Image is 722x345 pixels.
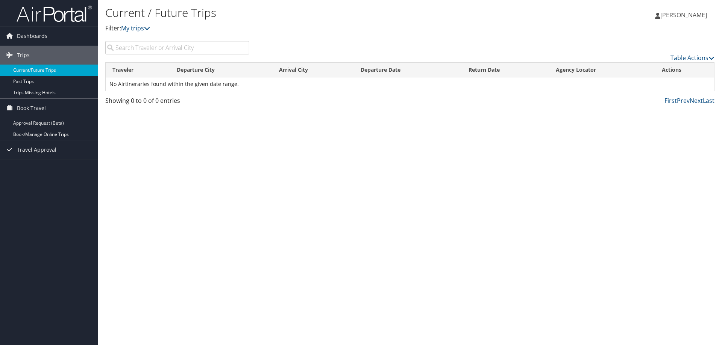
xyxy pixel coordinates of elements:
[17,99,46,118] span: Book Travel
[17,140,56,159] span: Travel Approval
[17,46,30,65] span: Trips
[670,54,714,62] a: Table Actions
[105,24,511,33] p: Filter:
[354,63,462,77] th: Departure Date: activate to sort column descending
[106,77,714,91] td: No Airtineraries found within the given date range.
[655,63,714,77] th: Actions
[655,4,714,26] a: [PERSON_NAME]
[660,11,707,19] span: [PERSON_NAME]
[17,27,47,45] span: Dashboards
[105,5,511,21] h1: Current / Future Trips
[677,96,690,105] a: Prev
[105,41,249,54] input: Search Traveler or Arrival City
[549,63,655,77] th: Agency Locator: activate to sort column ascending
[121,24,150,32] a: My trips
[703,96,714,105] a: Last
[690,96,703,105] a: Next
[170,63,272,77] th: Departure City: activate to sort column ascending
[272,63,354,77] th: Arrival City: activate to sort column ascending
[17,5,92,23] img: airportal-logo.png
[664,96,677,105] a: First
[106,63,170,77] th: Traveler: activate to sort column ascending
[105,96,249,109] div: Showing 0 to 0 of 0 entries
[462,63,549,77] th: Return Date: activate to sort column ascending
